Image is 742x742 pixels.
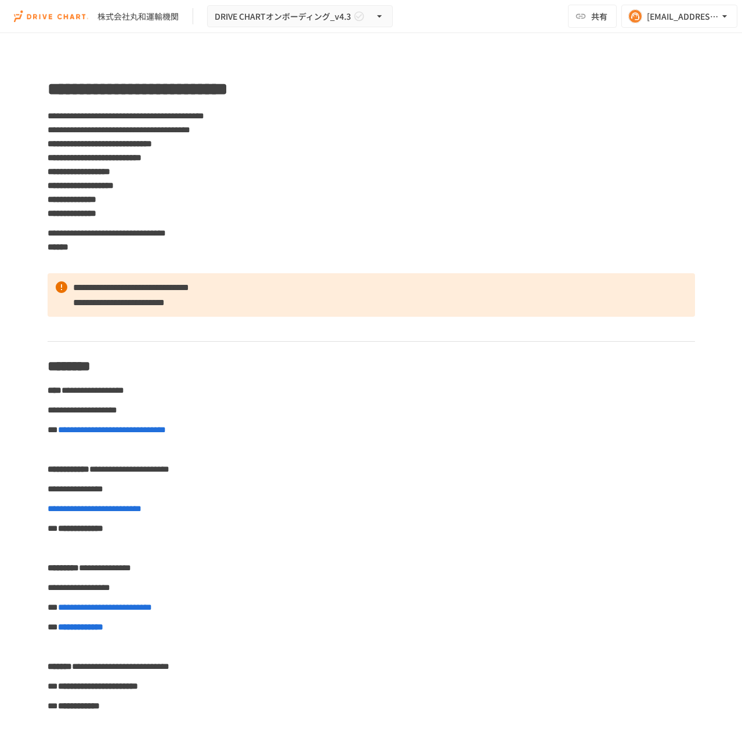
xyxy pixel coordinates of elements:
button: DRIVE CHARTオンボーディング_v4.3 [207,5,393,28]
span: 共有 [591,10,607,23]
div: 株式会社丸和運輸機関 [97,10,179,23]
button: [EMAIL_ADDRESS][DOMAIN_NAME] [621,5,737,28]
button: 共有 [568,5,617,28]
img: i9VDDS9JuLRLX3JIUyK59LcYp6Y9cayLPHs4hOxMB9W [14,7,88,26]
span: DRIVE CHARTオンボーディング_v4.3 [215,9,351,24]
div: [EMAIL_ADDRESS][DOMAIN_NAME] [647,9,719,24]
